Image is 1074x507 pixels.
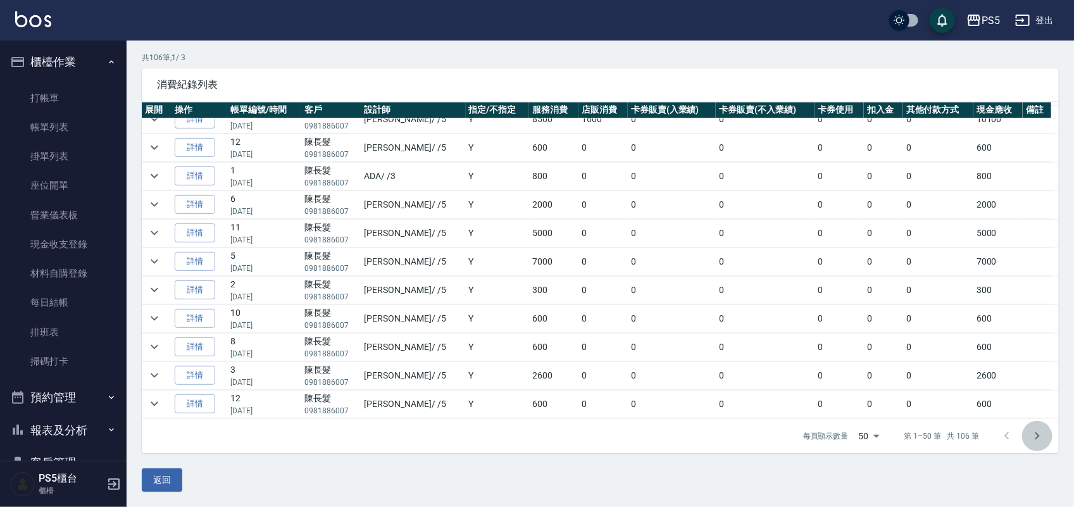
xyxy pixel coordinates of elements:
p: 0981886007 [304,405,358,416]
td: 0 [628,134,716,161]
td: 0 [903,390,973,418]
td: 0 [903,191,973,218]
a: 掛單列表 [5,142,122,171]
a: 每日結帳 [5,288,122,317]
p: [DATE] [230,234,298,246]
td: 0 [815,333,864,361]
td: Y [466,162,529,190]
td: 0 [628,333,716,361]
a: 掃碼打卡 [5,347,122,376]
button: expand row [145,394,164,413]
td: [PERSON_NAME] / /5 [361,105,466,133]
a: 詳情 [175,110,215,129]
button: expand row [145,223,164,242]
td: [PERSON_NAME] / /5 [361,333,466,361]
td: 800 [529,162,578,190]
td: 600 [529,390,578,418]
td: [PERSON_NAME] / /5 [361,276,466,304]
th: 服務消費 [529,102,578,118]
td: 0 [716,390,815,418]
td: 0 [815,390,864,418]
td: 0 [578,247,628,275]
td: Y [466,134,529,161]
td: 0 [578,361,628,389]
td: 0 [716,333,815,361]
td: 600 [529,333,578,361]
td: 600 [973,134,1023,161]
td: 0 [903,361,973,389]
td: 0 [864,333,902,361]
td: 0 [864,162,902,190]
button: 客戶管理 [5,446,122,479]
td: 300 [973,276,1023,304]
td: 0 [864,361,902,389]
a: 詳情 [175,337,215,357]
button: Go to next page [1022,421,1052,451]
td: 600 [973,304,1023,332]
td: 0 [815,191,864,218]
td: 0 [716,304,815,332]
td: 0 [903,247,973,275]
p: 0981886007 [304,120,358,132]
td: 0 [815,276,864,304]
td: 12 [227,134,301,161]
td: 0 [578,162,628,190]
td: 0 [628,162,716,190]
th: 展開 [142,102,172,118]
td: Y [466,304,529,332]
button: 櫃檯作業 [5,46,122,78]
td: ADA / /3 [361,162,466,190]
td: 0 [628,105,716,133]
td: 0 [903,105,973,133]
p: 第 1–50 筆 共 106 筆 [904,430,979,442]
td: 1600 [578,105,628,133]
td: 0 [578,390,628,418]
a: 座位開單 [5,171,122,200]
a: 詳情 [175,223,215,243]
td: 0 [716,191,815,218]
p: [DATE] [230,291,298,303]
button: 預約管理 [5,381,122,414]
td: 0 [903,134,973,161]
p: [DATE] [230,149,298,160]
td: 0 [628,191,716,218]
button: save [930,8,955,33]
td: 陳長髮 [301,134,361,161]
div: PS5 [982,13,1000,28]
a: 詳情 [175,394,215,414]
td: 8 [227,333,301,361]
td: 0 [903,333,973,361]
button: expand row [145,195,164,214]
button: expand row [145,280,164,299]
td: Y [466,390,529,418]
td: 2 [227,276,301,304]
td: 0 [628,219,716,247]
th: 現金應收 [973,102,1023,118]
td: [PERSON_NAME] / /5 [361,134,466,161]
td: 陳長髮 [301,333,361,361]
td: 0 [815,361,864,389]
td: 0 [716,219,815,247]
td: Y [466,276,529,304]
a: 營業儀表板 [5,201,122,230]
td: 2000 [973,191,1023,218]
th: 扣入金 [864,102,902,118]
p: 0981886007 [304,377,358,388]
td: 0 [864,105,902,133]
a: 詳情 [175,309,215,329]
td: 0 [815,105,864,133]
td: 陳長髮 [301,247,361,275]
p: 0981886007 [304,149,358,160]
td: 0 [578,276,628,304]
th: 帳單編號/時間 [227,102,301,118]
td: 0 [578,304,628,332]
td: 0 [864,247,902,275]
p: [DATE] [230,377,298,388]
td: 0 [864,219,902,247]
td: [PERSON_NAME] / /5 [361,191,466,218]
td: 0 [716,162,815,190]
a: 材料自購登錄 [5,259,122,288]
td: 陳長髮 [301,304,361,332]
td: [PERSON_NAME] / /5 [361,361,466,389]
td: 0 [903,276,973,304]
